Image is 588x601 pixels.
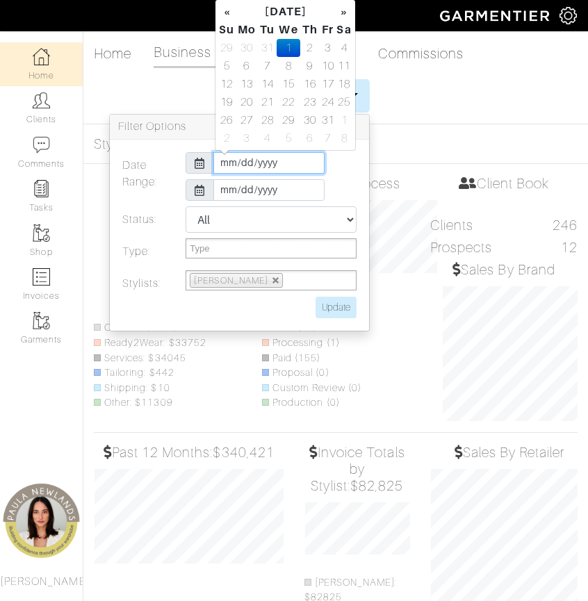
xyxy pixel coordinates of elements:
a: Business Metrics [154,38,260,68]
h3: Filter Options [110,115,369,140]
li: Ready2Wear: $33752 [94,336,206,351]
td: 3 [235,129,258,147]
td: 29 [218,39,235,57]
td: 19 [218,93,235,111]
h5: Past 12 Months: [95,444,284,461]
li: Processing (1) [262,336,361,351]
td: 1 [336,111,352,129]
td: 9 [300,57,320,75]
h5: Sales By Brand [430,261,578,278]
th: Th [300,21,320,39]
td: 30 [300,111,320,129]
th: Su [218,21,235,39]
th: Sa [336,21,352,39]
img: dashboard-icon-dbcd8f5a0b271acd01030246c82b418ddd0df26cd7fceb0bd07c9910d44c42f6.png [33,48,50,65]
img: garmentier-logo-header-white-b43fb05a5012e4ada735d5af1a66efaba907eab6374d6393d1fbf88cb4ef424d.png [433,3,560,28]
td: 21 [258,93,277,111]
img: clients-icon-6bae9207a08558b7cb47a8932f037763ab4055f8c8b6bfacd5dc20c3e0201464.png [33,92,50,109]
img: gear-icon-white-bd11855cb880d31180b6d7d6211b90ccbf57a29d726f0c71d8c61bd08dd39cc2.png [560,7,577,24]
td: 6 [235,57,258,75]
td: 28 [258,111,277,129]
h5: Prospects [430,239,578,256]
td: 6 [300,129,320,147]
span: [PERSON_NAME] [194,275,268,286]
li: Services: $34045 [94,351,206,366]
li: Paid (155) [262,351,361,366]
li: Shipping: $10 [94,381,206,396]
td: 1 [277,39,300,57]
th: Tu [258,21,277,39]
td: 16 [300,75,320,93]
td: 26 [218,111,235,129]
td: 18 [336,75,352,93]
h5: Sales By Retailer [431,444,578,461]
td: 14 [258,75,277,93]
img: orders-icon-0abe47150d42831381b5fb84f609e132dff9fe21cb692f30cb5eec754e2cba89.png [33,268,50,286]
input: Update [316,297,357,318]
li: Proposal (0) [262,365,361,381]
label: Status: [112,206,176,238]
th: We [277,21,300,39]
td: 22 [277,93,300,111]
td: 17 [320,75,336,93]
li: Custom Review (0) [262,381,361,396]
td: 30 [235,39,258,57]
td: 12 [218,75,235,93]
label: Date Range: [112,152,176,206]
td: 5 [218,57,235,75]
th: [DATE] [235,3,336,21]
th: » [336,3,352,21]
label: Stylists: [112,270,176,297]
img: garments-icon-b7da505a4dc4fd61783c78ac3ca0ef83fa9d6f193b1c9dc38574b1d14d53ca28.png [33,312,50,329]
td: 15 [277,75,300,93]
h5: Clients [430,217,578,233]
img: comment-icon-a0a6a9ef722e966f86d9cbdc48e553b5cf19dbc54f86b18d962a5391bc8f6eb6.png [33,136,50,154]
span: $340,421 [213,445,274,460]
td: 7 [258,57,277,75]
td: 4 [336,39,352,57]
img: reminder-icon-8004d30b9f0a5d33ae49ab947aed9ed385cf756f9e5892f1edd6e32f2345188e.png [33,180,50,197]
h5: Client Book [430,175,578,192]
li: Custom: $3268 [94,320,206,336]
td: 3 [320,39,336,57]
span: $82,825 [350,478,403,493]
td: 20 [235,93,258,111]
td: 8 [277,57,300,75]
li: Other: $11309 [94,395,206,411]
td: 8 [336,129,352,147]
td: 10 [320,57,336,75]
td: 31 [258,39,277,57]
th: Fr [320,21,336,39]
td: 25 [336,93,352,111]
h5: Styled by [PERSON_NAME] [94,135,578,152]
td: 24 [320,93,336,111]
td: 7 [320,129,336,147]
h5: Invoice Totals: [95,175,241,208]
li: Tailoring: $442 [94,365,206,381]
td: 29 [277,111,300,129]
td: 4 [258,129,277,147]
th: « [218,3,235,21]
td: 27 [235,111,258,129]
td: 11 [336,57,352,75]
td: 13 [235,75,258,93]
th: Mo [235,21,258,39]
label: Type: [112,238,176,265]
img: garments-icon-b7da505a4dc4fd61783c78ac3ca0ef83fa9d6f193b1c9dc38574b1d14d53ca28.png [33,224,50,242]
td: 5 [277,129,300,147]
td: 2 [218,129,235,147]
div: 246 [553,217,578,233]
div: 12 [561,239,578,256]
td: 31 [320,111,336,129]
a: Commissions [378,40,464,67]
td: 2 [300,39,320,57]
td: 23 [300,93,320,111]
h5: Invoice Totals by Stylist: [305,444,410,494]
a: Home [94,40,131,67]
li: Production (0) [262,395,361,411]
